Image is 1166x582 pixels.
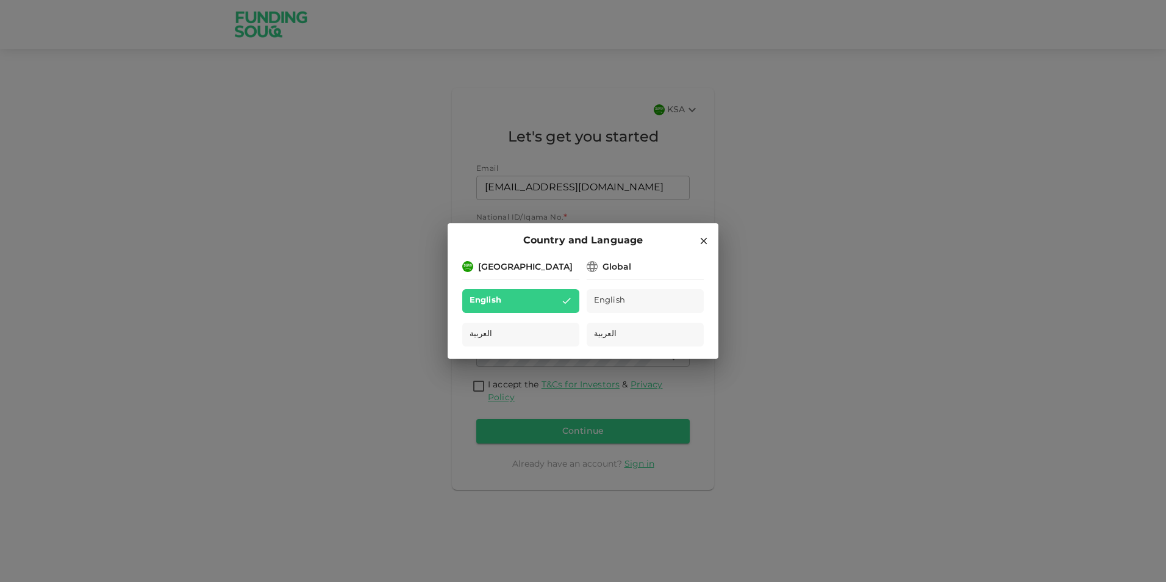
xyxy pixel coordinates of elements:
[462,261,473,272] img: flag-sa.b9a346574cdc8950dd34b50780441f57.svg
[603,261,631,274] div: Global
[594,328,617,342] span: العربية
[470,328,492,342] span: العربية
[594,294,625,308] span: English
[470,294,501,308] span: English
[523,233,643,249] span: Country and Language
[478,261,573,274] div: [GEOGRAPHIC_DATA]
